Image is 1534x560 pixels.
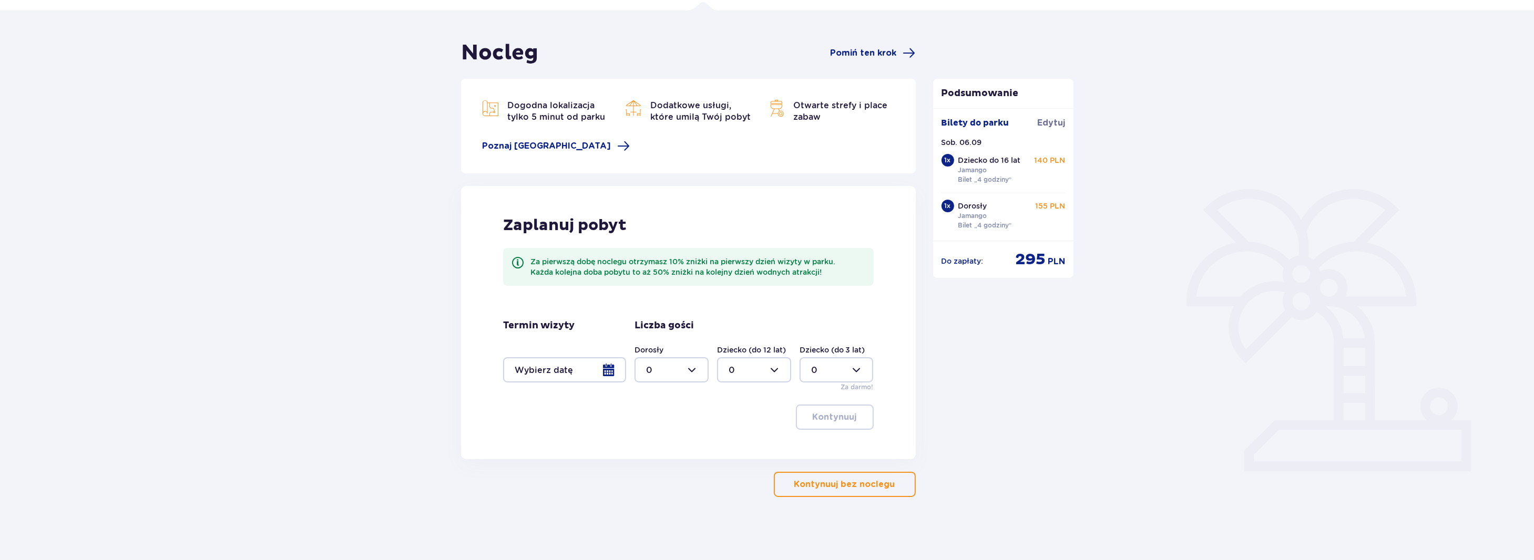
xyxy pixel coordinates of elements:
[650,100,751,122] span: Dodatkowe usługi, które umilą Twój pobyt
[1015,250,1046,269] p: 295
[482,140,611,152] span: Poznaj [GEOGRAPHIC_DATA]
[768,100,785,117] img: Map Icon
[958,175,1012,184] p: Bilet „4 godziny”
[774,472,916,497] button: Kontynuuj bez noclegu
[794,479,895,490] p: Kontynuuj bez noclegu
[958,201,987,211] p: Dorosły
[625,100,642,117] img: Bar Icon
[796,405,874,430] button: Kontynuuj
[958,211,987,221] p: Jamango
[831,47,897,59] span: Pomiń ten krok
[942,117,1009,129] p: Bilety do parku
[933,87,1074,100] p: Podsumowanie
[482,140,630,152] a: Poznaj [GEOGRAPHIC_DATA]
[958,165,987,175] p: Jamango
[507,100,605,122] span: Dogodna lokalizacja tylko 5 minut od parku
[461,40,538,66] h1: Nocleg
[942,256,984,266] p: Do zapłaty :
[793,100,887,122] span: Otwarte strefy i place zabaw
[503,215,627,235] p: Zaplanuj pobyt
[717,345,786,355] label: Dziecko (do 12 lat)
[530,256,865,277] div: Za pierwszą dobę noclegu otrzymasz 10% zniżki na pierwszy dzień wizyty w parku. Każda kolejna dob...
[1048,256,1065,267] p: PLN
[942,200,954,212] div: 1 x
[635,319,694,332] p: Liczba gości
[1035,201,1065,211] p: 155 PLN
[1037,117,1065,129] a: Edytuj
[503,319,575,332] p: Termin wizyty
[942,137,982,148] p: Sob. 06.09
[1034,155,1065,165] p: 140 PLN
[958,155,1021,165] p: Dziecko do 16 lat
[813,411,857,423] p: Kontynuuj
[831,47,916,59] a: Pomiń ten krok
[482,100,499,117] img: Map Icon
[958,221,1012,230] p: Bilet „4 godziny”
[942,154,954,167] div: 1 x
[800,345,865,355] label: Dziecko (do 3 lat)
[841,382,873,392] p: Za darmo!
[635,345,663,355] label: Dorosły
